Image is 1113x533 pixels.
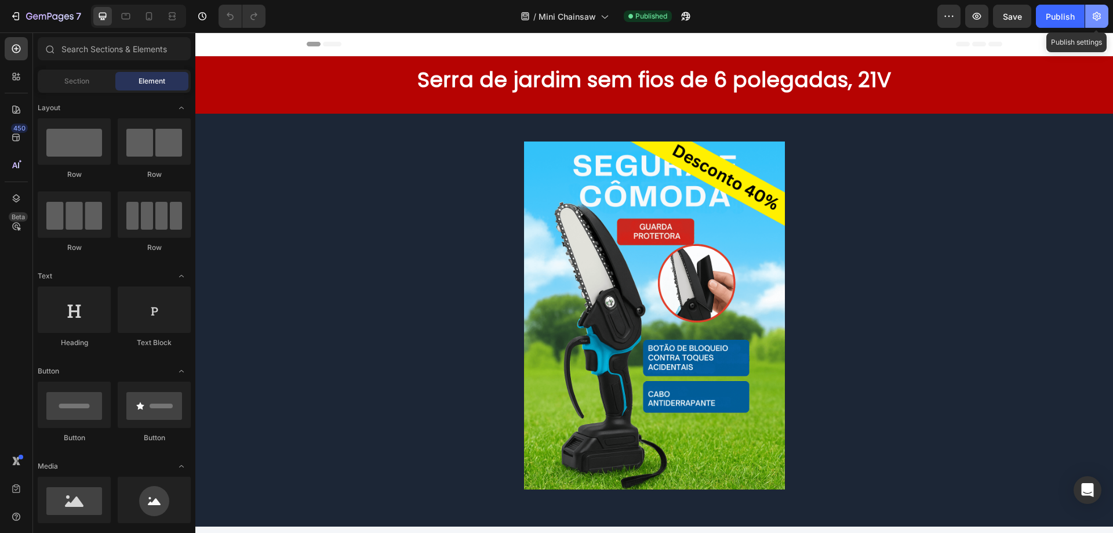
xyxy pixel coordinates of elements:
[38,461,58,472] span: Media
[172,362,191,380] span: Toggle open
[118,242,191,253] div: Row
[38,366,59,376] span: Button
[1046,10,1075,23] div: Publish
[329,109,590,457] img: gempages_571322371441427608-fc21821f-4d2e-43ed-a6ba-2a3051c8ca69.png
[1036,5,1085,28] button: Publish
[172,267,191,285] span: Toggle open
[172,457,191,476] span: Toggle open
[219,5,265,28] div: Undo/Redo
[533,10,536,23] span: /
[9,212,28,222] div: Beta
[1003,12,1022,21] span: Save
[38,338,111,348] div: Heading
[38,271,52,281] span: Text
[139,76,165,86] span: Element
[76,9,81,23] p: 7
[118,433,191,443] div: Button
[38,242,111,253] div: Row
[38,169,111,180] div: Row
[118,169,191,180] div: Row
[1074,476,1101,504] div: Open Intercom Messenger
[635,11,667,21] span: Published
[38,433,111,443] div: Button
[38,103,60,113] span: Layout
[118,338,191,348] div: Text Block
[993,5,1031,28] button: Save
[64,76,89,86] span: Section
[539,10,596,23] span: Mini Chainsaw
[195,32,1113,533] iframe: Design area
[5,5,86,28] button: 7
[172,99,191,117] span: Toggle open
[38,37,191,60] input: Search Sections & Elements
[11,124,28,133] div: 450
